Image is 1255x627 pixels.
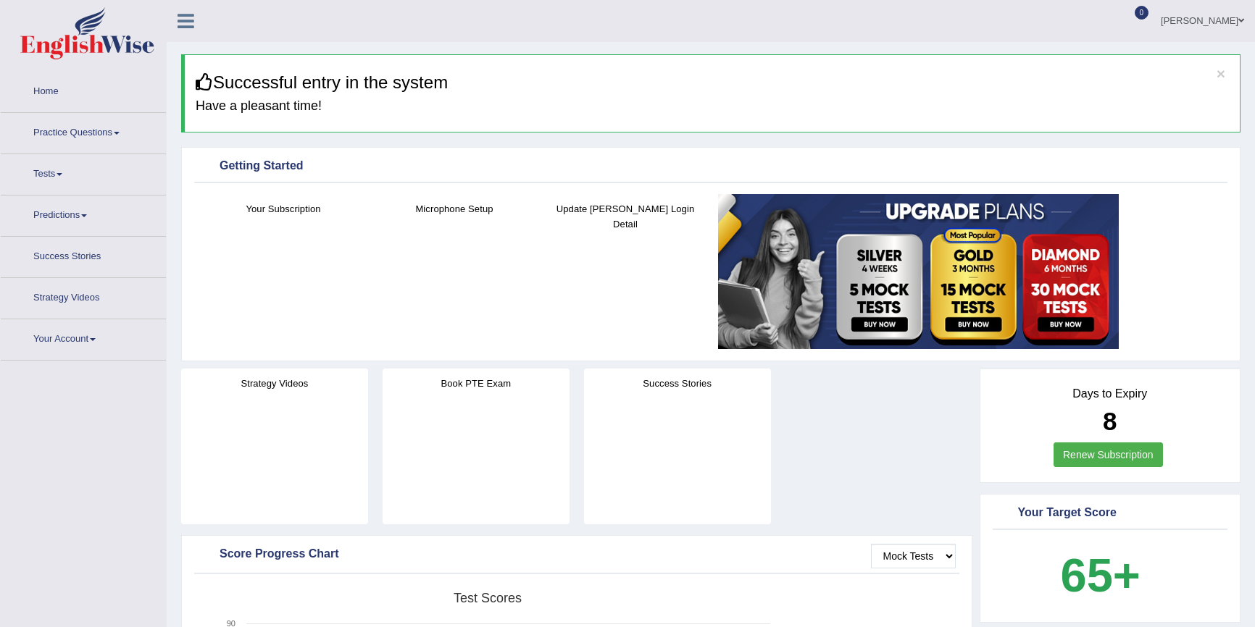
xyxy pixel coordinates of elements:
div: Getting Started [198,156,1224,177]
div: Your Target Score [996,502,1225,524]
a: Tests [1,154,166,190]
h4: Update [PERSON_NAME] Login Detail [547,201,704,232]
h3: Successful entry in the system [196,73,1229,92]
h4: Strategy Videos [181,376,368,391]
h4: Book PTE Exam [383,376,570,391]
span: 0 [1135,6,1149,20]
h4: Your Subscription [205,201,362,216]
div: Score Progress Chart [198,544,956,565]
a: Success Stories [1,237,166,273]
h4: Have a pleasant time! [196,99,1229,114]
img: small5.jpg [718,194,1119,349]
button: × [1217,66,1225,81]
a: Home [1,72,166,108]
h4: Days to Expiry [996,387,1225,400]
a: Predictions [1,195,166,232]
a: Strategy Videos [1,278,166,314]
a: Your Account [1,319,166,355]
b: 65+ [1061,549,1141,602]
h4: Microphone Setup [376,201,533,216]
a: Renew Subscription [1054,442,1163,467]
tspan: Test scores [454,591,522,605]
h4: Success Stories [584,376,771,391]
a: Practice Questions [1,113,166,149]
b: 8 [1103,407,1117,435]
